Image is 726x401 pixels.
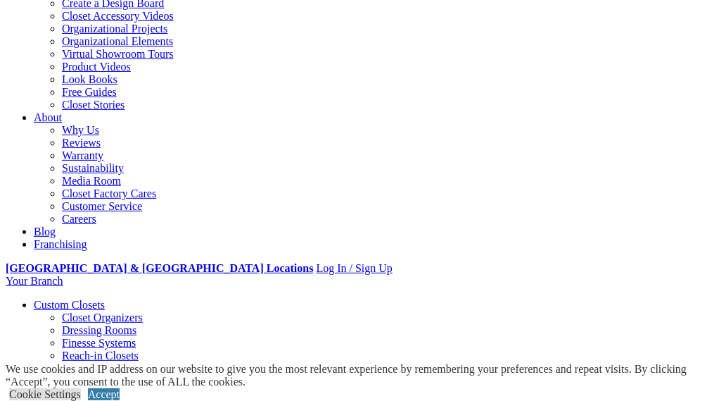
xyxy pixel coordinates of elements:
a: Organizational Projects [62,23,167,35]
a: Cookie Settings [9,388,81,400]
a: Customer Service [62,200,142,212]
a: Virtual Showroom Tours [62,48,174,60]
a: Closet Accessory Videos [62,10,174,22]
a: Closet Stories [62,99,125,111]
a: Franchising [34,238,87,250]
a: Reviews [62,137,101,149]
a: Free Guides [62,86,117,98]
a: About [34,111,62,123]
a: Your Branch [6,275,63,287]
a: Product Videos [62,61,131,73]
a: Accept [88,388,120,400]
a: Organizational Elements [62,35,173,47]
a: Blog [34,226,56,237]
a: Media Room [62,175,121,187]
a: [GEOGRAPHIC_DATA] & [GEOGRAPHIC_DATA] Locations [6,262,313,274]
a: Careers [62,213,96,225]
a: Sustainability [62,162,124,174]
a: Warranty [62,149,103,161]
a: Finesse Systems [62,337,136,349]
a: Closet Organizers [62,311,143,323]
a: Dressing Rooms [62,324,136,336]
a: Reach-in Closets [62,350,139,362]
a: Closet Factory Cares [62,187,156,199]
a: Log In / Sign Up [316,262,392,274]
a: Custom Closets [34,299,105,311]
div: We use cookies and IP address on our website to give you the most relevant experience by remember... [6,363,726,388]
a: Look Books [62,73,117,85]
a: Why Us [62,124,99,136]
a: Shoe Closets [62,362,120,374]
